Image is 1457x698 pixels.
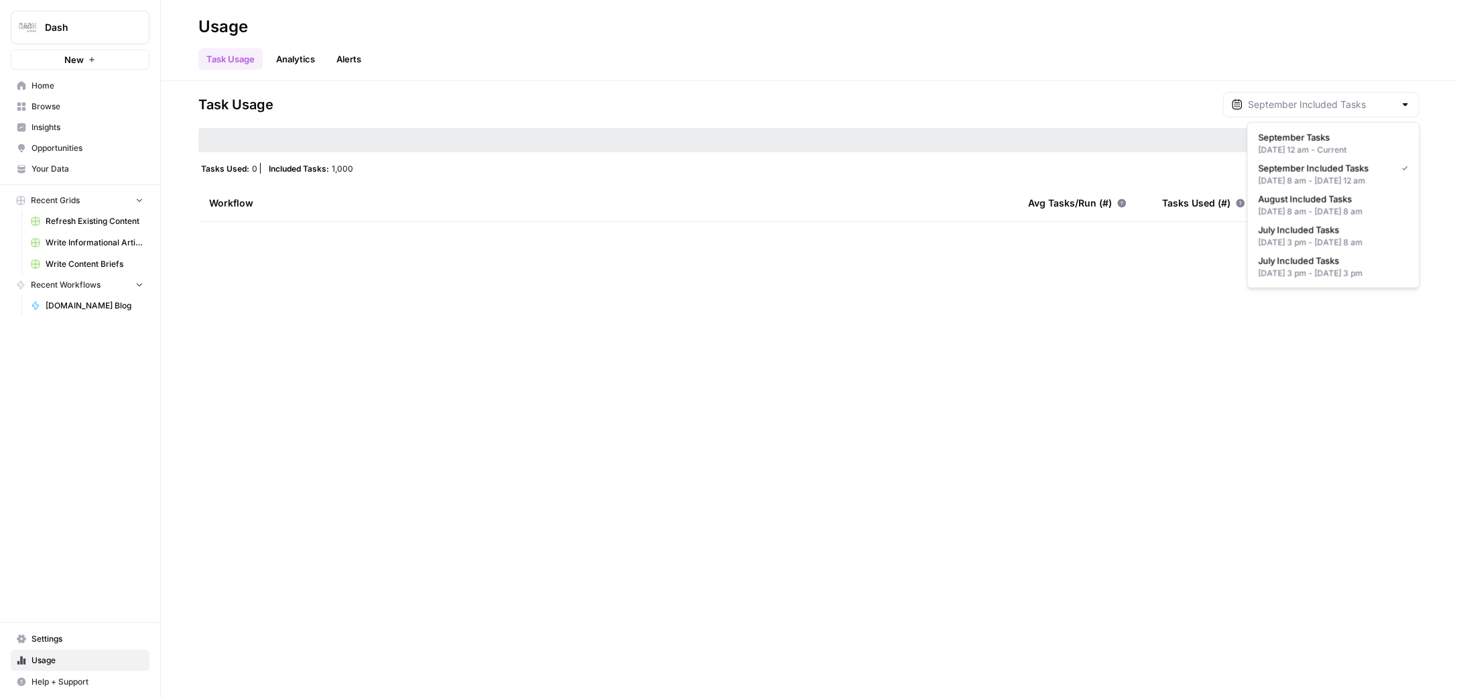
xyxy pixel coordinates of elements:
[11,190,149,211] button: Recent Grids
[15,15,40,40] img: Dash Logo
[1028,184,1127,221] div: Avg Tasks/Run (#)
[1259,254,1403,268] span: July Included Tasks
[198,48,263,70] a: Task Usage
[1259,268,1409,280] div: [DATE] 3 pm - [DATE] 3 pm
[1259,206,1409,218] div: [DATE] 8 am - [DATE] 8 am
[64,53,84,66] span: New
[11,628,149,650] a: Settings
[332,163,353,174] span: 1,000
[31,101,143,113] span: Browse
[269,163,329,174] span: Included Tasks:
[45,21,126,34] span: Dash
[201,163,249,174] span: Tasks Used:
[31,121,143,133] span: Insights
[31,80,143,92] span: Home
[31,163,143,175] span: Your Data
[25,253,149,275] a: Write Content Briefs
[252,163,257,174] span: 0
[1259,162,1391,175] span: September Included Tasks
[11,650,149,671] a: Usage
[11,158,149,180] a: Your Data
[1259,131,1403,144] span: September Tasks
[11,50,149,70] button: New
[25,232,149,253] a: Write Informational Article
[1259,144,1409,156] div: [DATE] 12 am - Current
[1259,192,1403,206] span: August Included Tasks
[46,237,143,249] span: Write Informational Article
[11,11,149,44] button: Workspace: Dash
[1259,223,1403,237] span: July Included Tasks
[268,48,323,70] a: Analytics
[11,275,149,295] button: Recent Workflows
[31,633,143,645] span: Settings
[31,142,143,154] span: Opportunities
[1259,237,1409,249] div: [DATE] 3 pm - [DATE] 8 am
[1259,175,1409,187] div: [DATE] 8 am - [DATE] 12 am
[31,194,80,207] span: Recent Grids
[46,300,143,312] span: [DOMAIN_NAME] Blog
[46,215,143,227] span: Refresh Existing Content
[11,96,149,117] a: Browse
[31,676,143,688] span: Help + Support
[198,16,248,38] div: Usage
[328,48,369,70] a: Alerts
[1248,98,1395,111] input: September Included Tasks
[25,295,149,316] a: [DOMAIN_NAME] Blog
[25,211,149,232] a: Refresh Existing Content
[11,671,149,693] button: Help + Support
[198,95,273,114] span: Task Usage
[31,654,143,666] span: Usage
[46,258,143,270] span: Write Content Briefs
[11,117,149,138] a: Insights
[11,137,149,159] a: Opportunities
[1162,184,1256,221] div: Tasks Used (#)
[31,279,101,291] span: Recent Workflows
[11,75,149,97] a: Home
[209,184,1007,221] div: Workflow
